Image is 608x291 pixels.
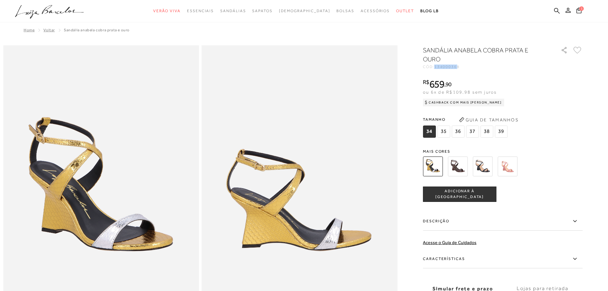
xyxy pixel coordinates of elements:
a: Home [24,28,34,32]
h1: SANDÁLIA ANABELA COBRA PRATA E OURO [423,46,543,64]
a: categoryNavScreenReaderText [396,5,414,17]
span: Sapatos [252,9,272,13]
span: Acessórios [361,9,390,13]
span: Outlet [396,9,414,13]
a: categoryNavScreenReaderText [187,5,214,17]
span: ADICIONAR À [GEOGRAPHIC_DATA] [423,188,496,200]
a: categoryNavScreenReaderText [361,5,390,17]
button: ADICIONAR À [GEOGRAPHIC_DATA] [423,187,496,202]
span: 35 [437,126,450,138]
a: BLOG LB [420,5,439,17]
a: noSubCategoriesText [279,5,330,17]
span: Sandálias [220,9,246,13]
span: 34 [423,126,436,138]
a: categoryNavScreenReaderText [220,5,246,17]
a: Acesse o Guia de Cuidados [423,240,477,245]
span: SANDÁLIA ANABELA COBRA PRATA E OURO [64,28,130,32]
i: R$ [423,79,429,85]
span: ou 6x de R$109,98 sem juros [423,89,497,95]
span: 37 [466,126,479,138]
span: 659 [429,78,444,90]
span: [DEMOGRAPHIC_DATA] [279,9,330,13]
a: categoryNavScreenReaderText [336,5,354,17]
img: SANDÁLIA ANABELA EM COURO VERNIZ PRETO [473,157,492,176]
label: Características [423,250,582,268]
div: Cashback com Mais [PERSON_NAME] [423,99,504,106]
span: 134000368 [434,65,460,69]
label: Descrição [423,212,582,231]
a: categoryNavScreenReaderText [252,5,272,17]
a: categoryNavScreenReaderText [153,5,181,17]
span: Verão Viva [153,9,181,13]
span: Tamanho [423,115,509,124]
span: Mais cores [423,149,582,153]
button: Guia de Tamanhos [457,115,521,125]
i: , [444,81,452,87]
span: BLOG LB [420,9,439,13]
img: SANDÁLIA ANABELA EM COURO VERNIZ ROSA QUARTZO [498,157,517,176]
span: 39 [495,126,507,138]
img: SANDÁLIA ANABELA EM COURO VERNIZ CAFÉ [448,157,468,176]
span: Essenciais [187,9,214,13]
span: Bolsas [336,9,354,13]
button: 1 [574,7,583,16]
span: 36 [452,126,464,138]
a: Voltar [43,28,55,32]
span: 90 [446,81,452,88]
img: SANDÁLIA ANABELA COBRA PRATA E OURO [423,157,443,176]
span: 1 [579,6,584,11]
div: CÓD: [423,65,551,69]
span: 38 [480,126,493,138]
